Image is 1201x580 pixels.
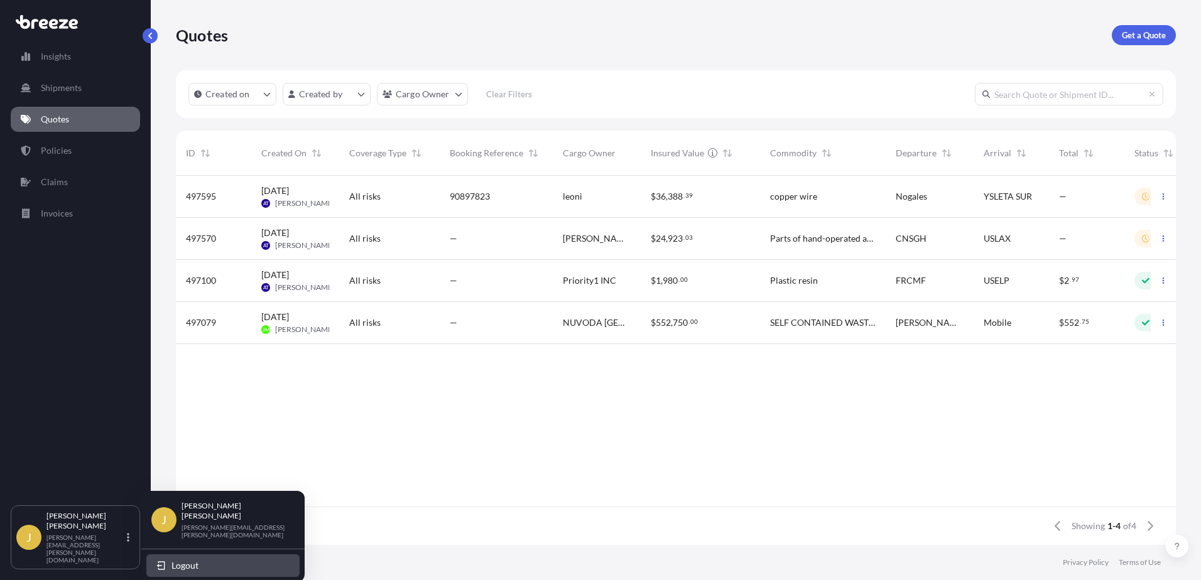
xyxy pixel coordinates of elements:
[1112,25,1176,45] a: Get a Quote
[896,232,927,245] span: CNSGH
[261,185,289,197] span: [DATE]
[896,147,937,159] span: Departure
[984,274,1009,287] span: USELP
[377,83,468,105] button: cargoOwner Filter options
[11,138,140,163] a: Policies
[651,147,704,159] span: Insured Value
[161,513,166,526] span: J
[205,88,250,100] p: Created on
[1063,557,1109,567] a: Privacy Policy
[1070,277,1071,282] span: .
[41,207,73,220] p: Invoices
[474,84,545,104] button: Clear Filters
[1059,318,1064,327] span: $
[939,146,954,161] button: Sort
[668,192,683,201] span: 388
[563,147,616,159] span: Cargo Owner
[685,193,693,198] span: 39
[146,554,300,577] button: Logout
[186,274,216,287] span: 497100
[11,75,140,100] a: Shipments
[1134,147,1158,159] span: Status
[651,234,656,243] span: $
[1107,520,1121,532] span: 1-4
[41,82,82,94] p: Shipments
[349,274,381,287] span: All risks
[984,232,1011,245] span: USLAX
[896,190,927,203] span: Nogales
[261,269,289,281] span: [DATE]
[1059,276,1064,285] span: $
[261,147,307,159] span: Created On
[656,192,666,201] span: 36
[450,316,457,329] span: —
[563,190,582,203] span: leoni
[1059,232,1067,245] span: —
[299,88,343,100] p: Created by
[11,201,140,226] a: Invoices
[188,83,276,105] button: createdOn Filter options
[261,227,289,239] span: [DATE]
[450,147,523,159] span: Booking Reference
[671,318,673,327] span: ,
[526,146,541,161] button: Sort
[685,235,693,240] span: 03
[349,190,381,203] span: All risks
[668,234,683,243] span: 923
[563,274,616,287] span: Priority1 INC
[11,107,140,132] a: Quotes
[396,88,450,100] p: Cargo Owner
[683,235,685,240] span: .
[450,274,457,287] span: —
[1119,557,1161,567] p: Terms of Use
[186,232,216,245] span: 497570
[563,232,631,245] span: [PERSON_NAME]
[984,147,1011,159] span: Arrival
[275,282,335,293] span: [PERSON_NAME]
[656,276,661,285] span: 1
[720,146,735,161] button: Sort
[678,277,680,282] span: .
[666,192,668,201] span: ,
[770,232,876,245] span: Parts of hand-operated and check appliances made of copper for valves.
[770,190,817,203] span: copper wire
[41,113,69,126] p: Quotes
[171,559,198,572] span: Logout
[309,146,324,161] button: Sort
[11,44,140,69] a: Insights
[984,316,1011,329] span: Mobile
[1072,277,1079,282] span: 97
[1064,318,1079,327] span: 552
[176,25,228,45] p: Quotes
[984,190,1032,203] span: YSLETA SUR
[563,316,631,329] span: NUVODA [GEOGRAPHIC_DATA]
[275,240,335,250] span: [PERSON_NAME]
[770,316,876,329] span: SELF CONTAINED WASTE WATER TREATMENT MOBILE UNIT , BUILT INTO A OCEAN CONATINER TYPE MODULE.
[819,146,834,161] button: Sort
[349,232,381,245] span: All risks
[673,318,688,327] span: 750
[656,318,671,327] span: 552
[409,146,424,161] button: Sort
[1059,190,1067,203] span: —
[261,311,289,323] span: [DATE]
[1161,146,1176,161] button: Sort
[770,147,817,159] span: Commodity
[186,190,216,203] span: 497595
[651,192,656,201] span: $
[450,232,457,245] span: —
[1122,29,1166,41] p: Get a Quote
[690,320,698,324] span: 00
[186,147,195,159] span: ID
[1080,320,1081,324] span: .
[275,198,335,208] span: [PERSON_NAME]
[46,511,124,531] p: [PERSON_NAME] [PERSON_NAME]
[41,144,72,157] p: Policies
[349,147,406,159] span: Coverage Type
[263,239,269,252] span: AT
[263,197,269,210] span: AT
[975,83,1163,105] input: Search Quote or Shipment ID...
[1064,276,1069,285] span: 2
[1082,320,1089,324] span: 75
